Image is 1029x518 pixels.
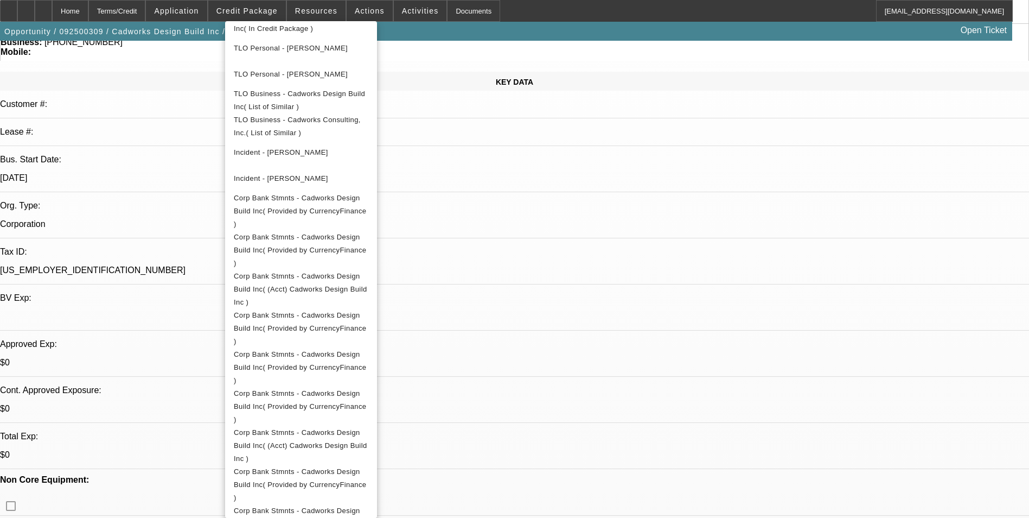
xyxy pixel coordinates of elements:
span: TLO Business - Cadworks Consulting, Inc.( List of Similar ) [234,116,361,137]
button: Sec. of State - Cadworks Design Build Inc( In Credit Package ) [225,9,377,35]
span: TLO Personal - [PERSON_NAME] [234,44,348,52]
span: Corp Bank Stmnts - Cadworks Design Build Inc( Provided by CurrencyFinance ) [234,311,367,345]
span: TLO Business - Cadworks Design Build Inc( List of Similar ) [234,90,365,111]
button: TLO Business - Cadworks Consulting, Inc.( List of Similar ) [225,113,377,140]
button: Corp Bank Stmnts - Cadworks Design Build Inc( Provided by CurrencyFinance ) [225,309,377,348]
span: Corp Bank Stmnts - Cadworks Design Build Inc( (Acct) Cadworks Design Build Inc ) [234,428,367,463]
span: Corp Bank Stmnts - Cadworks Design Build Inc( Provided by CurrencyFinance ) [234,468,367,502]
button: TLO Personal - Browne, Robert [225,35,377,61]
button: Incident - Porter, Lamont [225,166,377,192]
span: Corp Bank Stmnts - Cadworks Design Build Inc( Provided by CurrencyFinance ) [234,350,367,384]
button: Corp Bank Stmnts - Cadworks Design Build Inc( (Acct) Cadworks Design Build Inc ) [225,270,377,309]
button: Corp Bank Stmnts - Cadworks Design Build Inc( Provided by CurrencyFinance ) [225,192,377,231]
button: TLO Business - Cadworks Design Build Inc( List of Similar ) [225,87,377,113]
span: Incident - [PERSON_NAME] [234,148,328,156]
span: Sec. of State - Cadworks Design Build Inc( In Credit Package ) [234,11,361,33]
span: Corp Bank Stmnts - Cadworks Design Build Inc( Provided by CurrencyFinance ) [234,389,367,424]
button: TLO Personal - Porter, Lamont [225,61,377,87]
span: Incident - [PERSON_NAME] [234,174,328,182]
button: Corp Bank Stmnts - Cadworks Design Build Inc( Provided by CurrencyFinance ) [225,348,377,387]
span: Corp Bank Stmnts - Cadworks Design Build Inc( (Acct) Cadworks Design Build Inc ) [234,272,367,306]
button: Corp Bank Stmnts - Cadworks Design Build Inc( Provided by CurrencyFinance ) [225,231,377,270]
button: Corp Bank Stmnts - Cadworks Design Build Inc( Provided by CurrencyFinance ) [225,465,377,504]
button: Corp Bank Stmnts - Cadworks Design Build Inc( Provided by CurrencyFinance ) [225,387,377,426]
span: TLO Personal - [PERSON_NAME] [234,70,348,78]
button: Incident - Browne, Robert [225,140,377,166]
span: Corp Bank Stmnts - Cadworks Design Build Inc( Provided by CurrencyFinance ) [234,194,367,228]
span: Corp Bank Stmnts - Cadworks Design Build Inc( Provided by CurrencyFinance ) [234,233,367,267]
button: Corp Bank Stmnts - Cadworks Design Build Inc( (Acct) Cadworks Design Build Inc ) [225,426,377,465]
